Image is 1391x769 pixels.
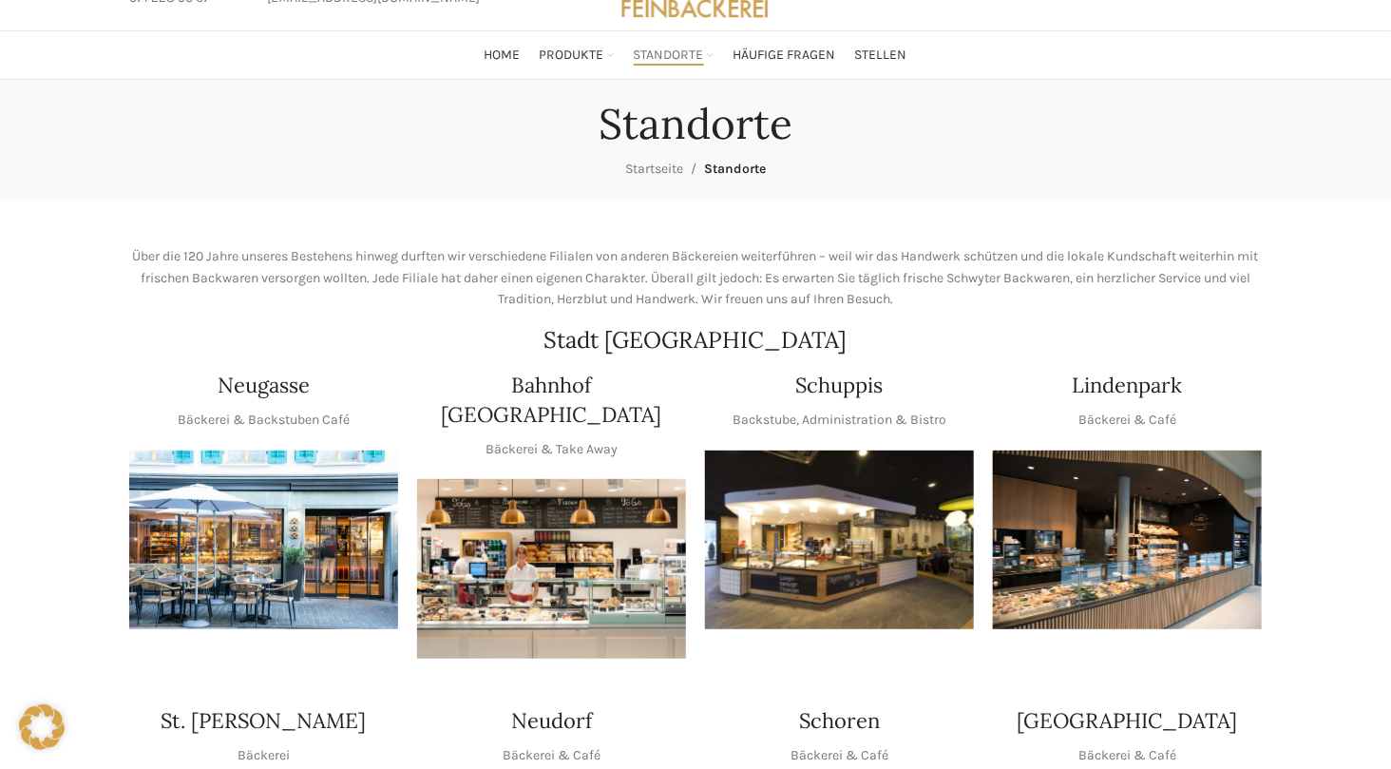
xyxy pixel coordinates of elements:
[503,745,600,766] p: Bäckerei & Café
[704,161,766,177] span: Standorte
[129,246,1262,310] p: Über die 120 Jahre unseres Bestehens hinweg durften wir verschiedene Filialen von anderen Bäckere...
[486,439,618,460] p: Bäckerei & Take Away
[634,36,715,74] a: Standorte
[417,371,686,430] h4: Bahnhof [GEOGRAPHIC_DATA]
[625,161,683,177] a: Startseite
[485,36,521,74] a: Home
[791,745,888,766] p: Bäckerei & Café
[634,47,704,65] span: Standorte
[178,410,350,431] p: Bäckerei & Backstuben Café
[705,451,974,630] img: 150130-Schwyter-013
[993,451,1262,630] img: 017-e1571925257345
[129,451,398,630] div: 1 / 1
[120,36,1271,74] div: Main navigation
[734,47,836,65] span: Häufige Fragen
[511,706,592,736] h4: Neudorf
[799,706,880,736] h4: Schoren
[1078,410,1176,431] p: Bäckerei & Café
[129,329,1262,352] h2: Stadt [GEOGRAPHIC_DATA]
[1018,706,1238,736] h4: [GEOGRAPHIC_DATA]
[855,36,907,74] a: Stellen
[417,479,686,659] img: Bahnhof St. Gallen
[733,410,946,431] p: Backstube, Administration & Bistro
[238,745,290,766] p: Bäckerei
[855,47,907,65] span: Stellen
[705,451,974,630] div: 1 / 1
[218,371,310,400] h4: Neugasse
[1078,745,1176,766] p: Bäckerei & Café
[1073,371,1183,400] h4: Lindenpark
[129,451,398,630] img: Neugasse
[540,36,615,74] a: Produkte
[993,451,1262,630] div: 1 / 1
[540,47,604,65] span: Produkte
[485,47,521,65] span: Home
[734,36,836,74] a: Häufige Fragen
[599,99,792,149] h1: Standorte
[162,706,367,736] h4: St. [PERSON_NAME]
[796,371,884,400] h4: Schuppis
[417,479,686,659] div: 1 / 1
